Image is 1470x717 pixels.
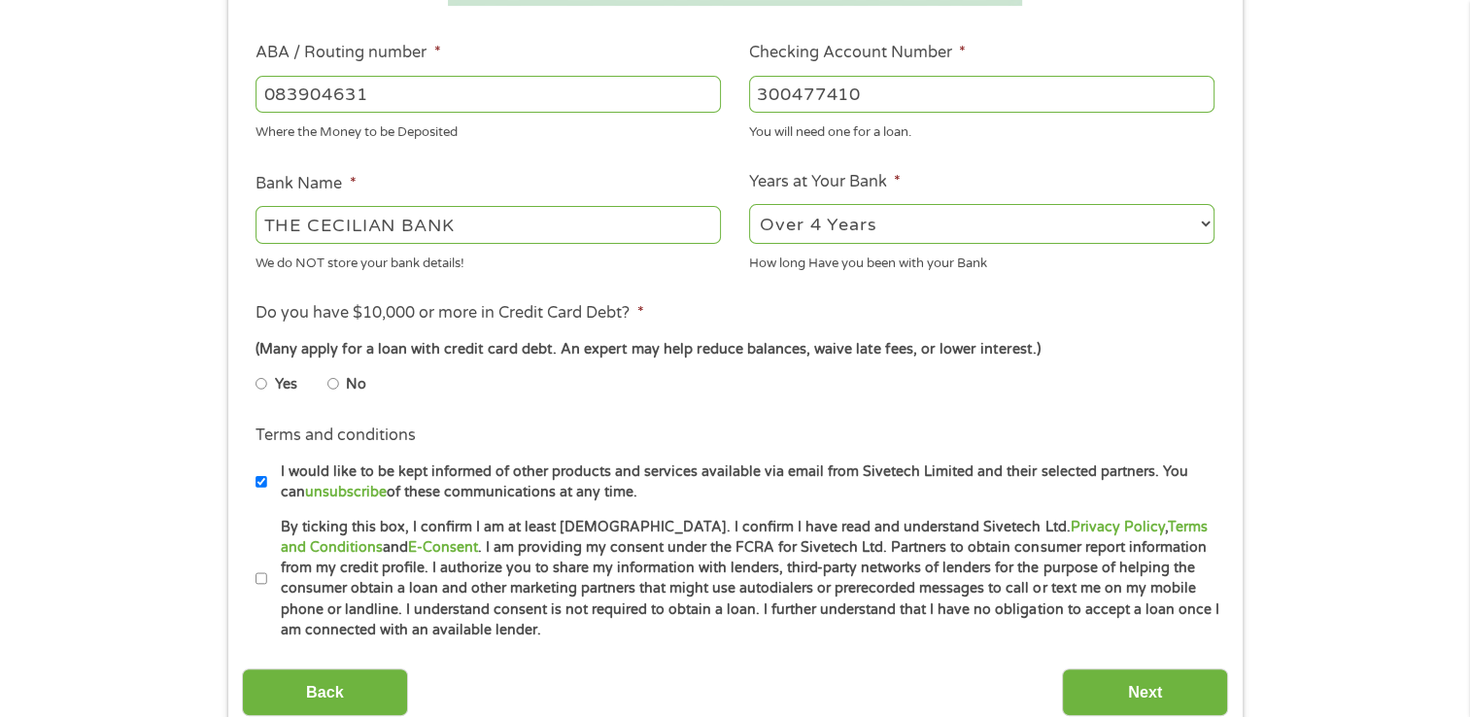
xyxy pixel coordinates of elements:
label: By ticking this box, I confirm I am at least [DEMOGRAPHIC_DATA]. I confirm I have read and unders... [267,517,1220,641]
div: We do NOT store your bank details! [256,247,721,273]
label: Checking Account Number [749,43,966,63]
input: 345634636 [749,76,1214,113]
label: I would like to be kept informed of other products and services available via email from Sivetech... [267,461,1220,503]
label: Do you have $10,000 or more in Credit Card Debt? [256,303,643,324]
label: Terms and conditions [256,426,416,446]
a: Privacy Policy [1070,519,1164,535]
label: Years at Your Bank [749,172,901,192]
label: Yes [275,374,297,395]
label: No [346,374,366,395]
div: You will need one for a loan. [749,117,1214,143]
div: (Many apply for a loan with credit card debt. An expert may help reduce balances, waive late fees... [256,339,1214,360]
a: unsubscribe [305,484,387,500]
div: How long Have you been with your Bank [749,247,1214,273]
label: ABA / Routing number [256,43,440,63]
a: Terms and Conditions [281,519,1207,556]
a: E-Consent [408,539,478,556]
label: Bank Name [256,174,356,194]
input: 263177916 [256,76,721,113]
input: Next [1062,668,1228,716]
input: Back [242,668,408,716]
div: Where the Money to be Deposited [256,117,721,143]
